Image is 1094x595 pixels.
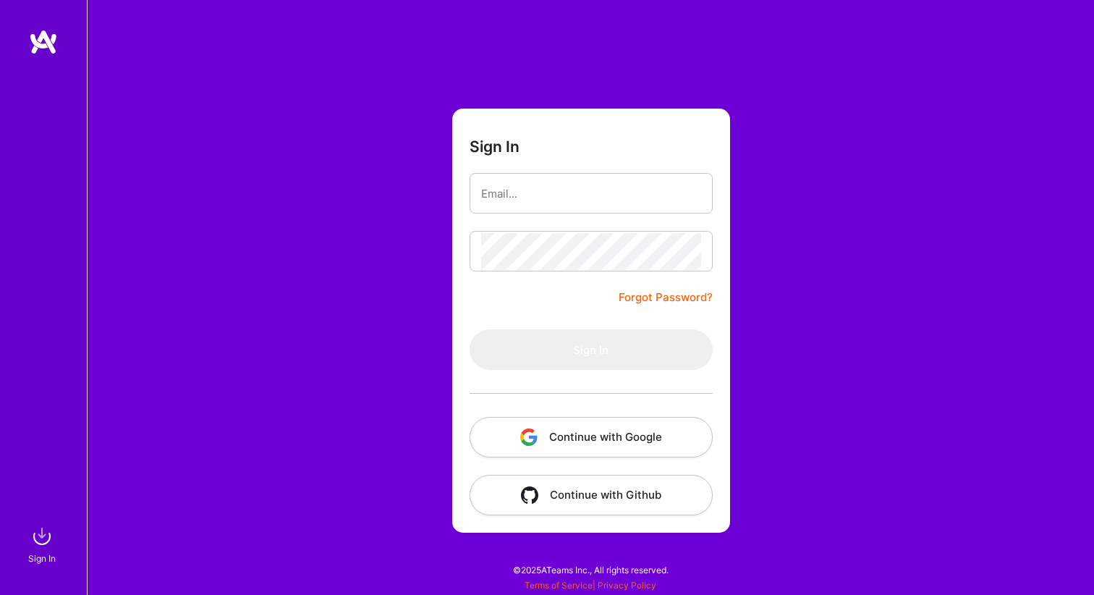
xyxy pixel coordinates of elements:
[598,580,656,591] a: Privacy Policy
[481,175,701,212] input: Email...
[30,522,56,566] a: sign inSign In
[619,289,713,306] a: Forgot Password?
[27,522,56,551] img: sign in
[470,417,713,457] button: Continue with Google
[28,551,56,566] div: Sign In
[87,552,1094,588] div: © 2025 ATeams Inc., All rights reserved.
[470,329,713,370] button: Sign In
[29,29,58,55] img: logo
[520,429,538,446] img: icon
[521,486,538,504] img: icon
[525,580,656,591] span: |
[470,138,520,156] h3: Sign In
[525,580,593,591] a: Terms of Service
[470,475,713,515] button: Continue with Github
